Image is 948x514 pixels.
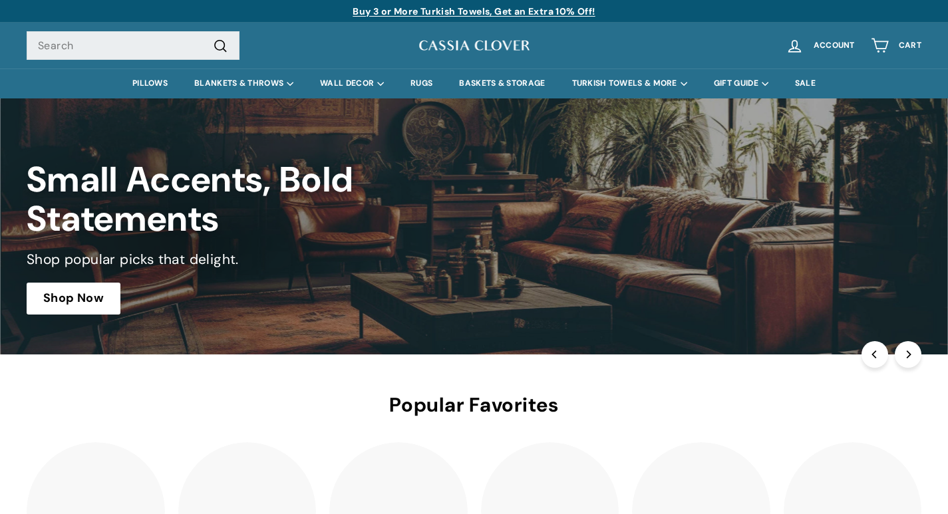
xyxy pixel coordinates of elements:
a: BASKETS & STORAGE [446,68,558,98]
summary: TURKISH TOWELS & MORE [559,68,701,98]
button: Next [895,341,921,368]
summary: GIFT GUIDE [701,68,782,98]
a: Account [778,26,863,65]
a: Cart [863,26,929,65]
span: Cart [899,41,921,50]
button: Previous [862,341,888,368]
a: RUGS [397,68,446,98]
summary: WALL DECOR [307,68,397,98]
summary: BLANKETS & THROWS [181,68,307,98]
h2: Popular Favorites [27,394,921,416]
span: Account [814,41,855,50]
input: Search [27,31,239,61]
a: Buy 3 or More Turkish Towels, Get an Extra 10% Off! [353,5,595,17]
a: SALE [782,68,829,98]
a: PILLOWS [119,68,181,98]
